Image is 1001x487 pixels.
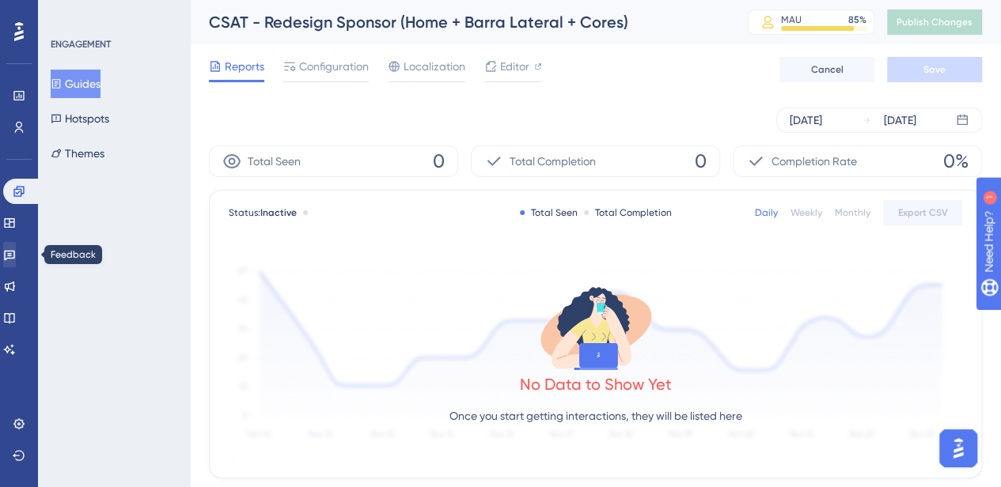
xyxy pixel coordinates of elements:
[51,104,109,133] button: Hotspots
[883,200,962,225] button: Export CSV
[520,373,672,395] div: No Data to Show Yet
[500,57,529,76] span: Editor
[51,70,100,98] button: Guides
[209,11,708,33] div: CSAT - Redesign Sponsor (Home + Barra Lateral + Cores)
[884,111,916,130] div: [DATE]
[449,406,742,425] p: Once you start getting interactions, they will be listed here
[51,139,104,168] button: Themes
[37,4,99,23] span: Need Help?
[923,63,946,76] span: Save
[433,149,445,174] span: 0
[781,13,802,26] div: MAU
[225,57,264,76] span: Reports
[772,152,857,171] span: Completion Rate
[260,207,297,218] span: Inactive
[790,111,822,130] div: [DATE]
[943,149,969,174] span: 0%
[51,38,111,51] div: ENGAGEMENT
[835,206,870,219] div: Monthly
[811,63,844,76] span: Cancel
[897,16,973,28] span: Publish Changes
[848,13,866,26] div: 85 %
[520,206,578,219] div: Total Seen
[898,206,948,219] span: Export CSV
[299,57,369,76] span: Configuration
[404,57,465,76] span: Localization
[887,57,982,82] button: Save
[935,425,982,472] iframe: UserGuiding AI Assistant Launcher
[584,206,672,219] div: Total Completion
[248,152,301,171] span: Total Seen
[755,206,778,219] div: Daily
[110,8,115,21] div: 1
[779,57,874,82] button: Cancel
[887,9,982,35] button: Publish Changes
[791,206,822,219] div: Weekly
[229,206,297,219] span: Status:
[510,152,596,171] span: Total Completion
[695,149,707,174] span: 0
